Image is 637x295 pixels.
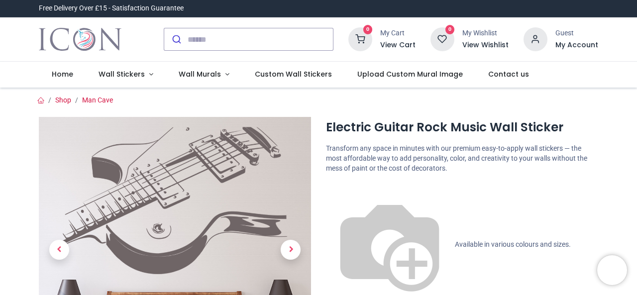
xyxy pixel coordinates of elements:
a: Wall Murals [166,62,242,88]
span: Contact us [488,69,529,79]
a: Shop [55,96,71,104]
a: My Account [555,40,598,50]
a: Wall Stickers [86,62,166,88]
div: Free Delivery Over £15 - Satisfaction Guarantee [39,3,184,13]
span: Previous [49,240,69,260]
sup: 0 [445,25,455,34]
span: Wall Murals [179,69,221,79]
a: 0 [348,35,372,43]
h1: Electric Guitar Rock Music Wall Sticker [326,119,598,136]
iframe: Brevo live chat [597,255,627,285]
a: Logo of Icon Wall Stickers [39,25,121,53]
a: 0 [430,35,454,43]
a: View Wishlist [462,40,509,50]
sup: 0 [363,25,373,34]
a: View Cart [380,40,416,50]
img: Icon Wall Stickers [39,25,121,53]
span: Available in various colours and sizes. [455,240,571,248]
p: Transform any space in minutes with our premium easy-to-apply wall stickers — the most affordable... [326,144,598,173]
span: Wall Stickers [99,69,145,79]
div: Guest [555,28,598,38]
span: Home [52,69,73,79]
a: Man Cave [82,96,113,104]
span: Upload Custom Mural Image [357,69,463,79]
div: My Cart [380,28,416,38]
iframe: Customer reviews powered by Trustpilot [389,3,598,13]
div: My Wishlist [462,28,509,38]
span: Next [281,240,301,260]
button: Submit [164,28,188,50]
span: Custom Wall Stickers [255,69,332,79]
